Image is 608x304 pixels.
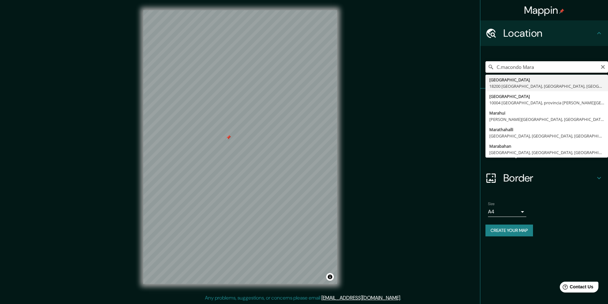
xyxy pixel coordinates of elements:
h4: Layout [503,146,595,159]
div: Layout [480,140,608,165]
div: Pins [480,89,608,114]
div: A4 [488,207,526,217]
p: Any problems, suggestions, or concerns please email . [205,294,401,302]
iframe: Help widget launcher [551,279,601,297]
div: Marabahan [489,143,604,149]
div: Marathahalli [489,126,604,133]
div: . [401,294,402,302]
div: [GEOGRAPHIC_DATA], [GEOGRAPHIC_DATA], [GEOGRAPHIC_DATA], [GEOGRAPHIC_DATA] [489,133,604,139]
div: [PERSON_NAME][GEOGRAPHIC_DATA], [GEOGRAPHIC_DATA] [489,116,604,122]
canvas: Map [143,10,337,284]
a: [EMAIL_ADDRESS][DOMAIN_NAME] [321,294,400,301]
h4: Border [503,172,595,184]
div: Style [480,114,608,140]
button: Create your map [485,225,533,236]
div: Marahui [489,110,604,116]
div: [GEOGRAPHIC_DATA] [489,77,604,83]
div: 18200 [GEOGRAPHIC_DATA], [GEOGRAPHIC_DATA], [GEOGRAPHIC_DATA] [489,83,604,89]
div: Location [480,20,608,46]
h4: Mappin [524,4,565,17]
div: [GEOGRAPHIC_DATA], [GEOGRAPHIC_DATA], [GEOGRAPHIC_DATA] [489,149,604,156]
div: [GEOGRAPHIC_DATA] [489,93,604,100]
button: Toggle attribution [326,273,334,281]
label: Size [488,201,495,207]
div: 10004 [GEOGRAPHIC_DATA], provincia [PERSON_NAME][GEOGRAPHIC_DATA], [GEOGRAPHIC_DATA] [489,100,604,106]
button: Clear [600,63,605,70]
div: . [402,294,403,302]
div: Border [480,165,608,191]
input: Pick your city or area [485,61,608,73]
img: pin-icon.png [559,9,564,14]
h4: Location [503,27,595,40]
